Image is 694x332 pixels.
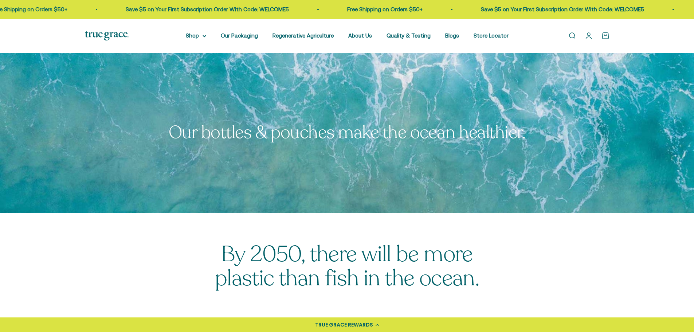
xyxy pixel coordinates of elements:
[445,32,459,39] a: Blogs
[272,32,334,39] a: Regenerative Agriculture
[387,32,431,39] a: Quality & Testing
[315,321,373,329] div: TRUE GRACE REWARDS
[169,121,525,144] split-lines: Our bottles & pouches make the ocean healthier.
[121,5,284,14] p: Save $5 on Your First Subscription Order With Code: WELCOME5
[186,31,206,40] summary: Shop
[221,32,258,39] a: Our Packaging
[205,242,489,290] p: By 2050, there will be more plastic than fish in the ocean.
[474,32,509,39] a: Store Locator
[342,6,418,12] a: Free Shipping on Orders $50+
[348,32,372,39] a: About Us
[476,5,639,14] p: Save $5 on Your First Subscription Order With Code: WELCOME5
